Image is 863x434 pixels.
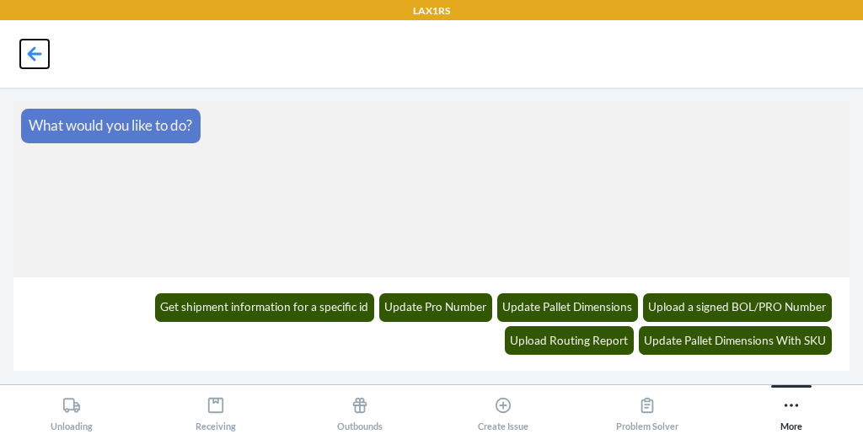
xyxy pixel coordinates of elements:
[780,389,802,431] div: More
[431,385,576,431] button: Create Issue
[719,385,863,431] button: More
[196,389,236,431] div: Receiving
[144,385,288,431] button: Receiving
[505,326,635,355] button: Upload Routing Report
[478,389,528,431] div: Create Issue
[643,293,833,322] button: Upload a signed BOL/PRO Number
[29,115,192,137] p: What would you like to do?
[379,293,493,322] button: Update Pro Number
[413,3,450,19] p: LAX1RS
[337,389,383,431] div: Outbounds
[287,385,431,431] button: Outbounds
[576,385,720,431] button: Problem Solver
[497,293,639,322] button: Update Pallet Dimensions
[639,326,833,355] button: Update Pallet Dimensions With SKU
[616,389,678,431] div: Problem Solver
[51,389,93,431] div: Unloading
[155,293,375,322] button: Get shipment information for a specific id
